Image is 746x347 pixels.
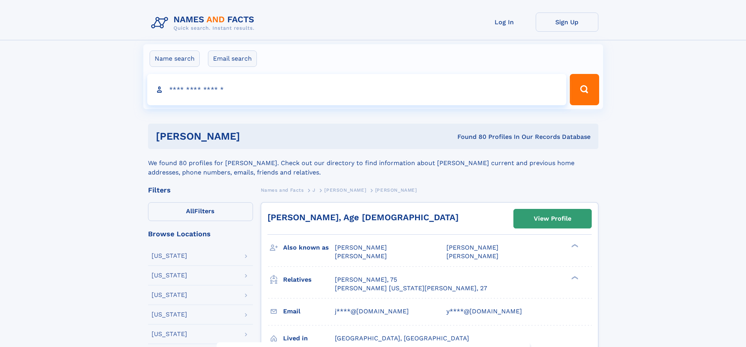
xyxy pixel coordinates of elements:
[335,275,397,284] a: [PERSON_NAME], 75
[349,133,591,141] div: Found 80 Profiles In Our Records Database
[261,185,304,195] a: Names and Facts
[335,334,469,342] span: [GEOGRAPHIC_DATA], [GEOGRAPHIC_DATA]
[148,149,598,177] div: We found 80 profiles for [PERSON_NAME]. Check out our directory to find information about [PERSON...
[335,284,487,293] a: [PERSON_NAME] [US_STATE][PERSON_NAME], 27
[569,243,579,248] div: ❯
[152,272,187,279] div: [US_STATE]
[283,332,335,345] h3: Lived in
[312,185,316,195] a: J
[335,244,387,251] span: [PERSON_NAME]
[283,273,335,286] h3: Relatives
[150,50,200,67] label: Name search
[375,187,417,193] span: [PERSON_NAME]
[536,13,598,32] a: Sign Up
[156,131,349,141] h1: [PERSON_NAME]
[446,252,499,260] span: [PERSON_NAME]
[152,253,187,259] div: [US_STATE]
[148,187,253,194] div: Filters
[152,311,187,318] div: [US_STATE]
[534,210,571,228] div: View Profile
[148,230,253,237] div: Browse Locations
[148,13,261,34] img: Logo Names and Facts
[324,185,366,195] a: [PERSON_NAME]
[208,50,257,67] label: Email search
[570,74,599,105] button: Search Button
[473,13,536,32] a: Log In
[312,187,316,193] span: J
[152,292,187,298] div: [US_STATE]
[514,209,591,228] a: View Profile
[148,202,253,221] label: Filters
[569,275,579,280] div: ❯
[335,252,387,260] span: [PERSON_NAME]
[147,74,567,105] input: search input
[267,212,459,222] a: [PERSON_NAME], Age [DEMOGRAPHIC_DATA]
[283,241,335,254] h3: Also known as
[446,244,499,251] span: [PERSON_NAME]
[186,207,194,215] span: All
[152,331,187,337] div: [US_STATE]
[283,305,335,318] h3: Email
[324,187,366,193] span: [PERSON_NAME]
